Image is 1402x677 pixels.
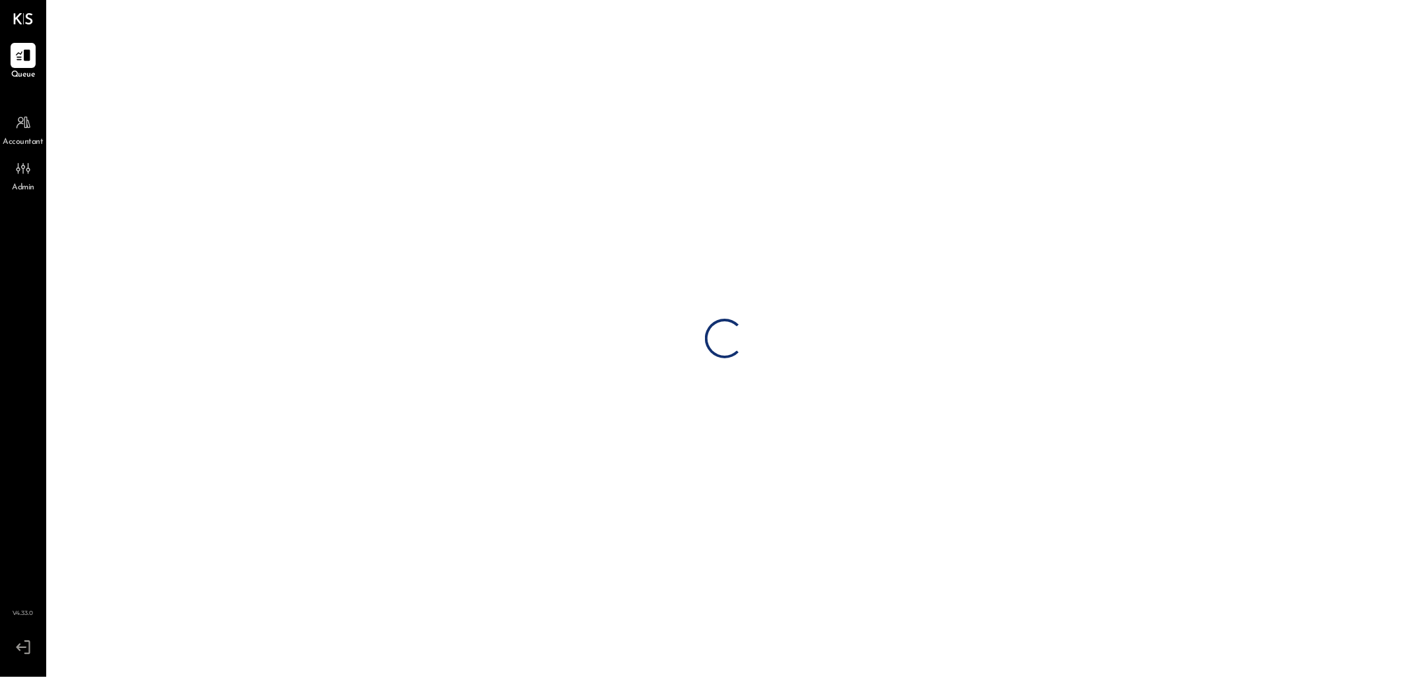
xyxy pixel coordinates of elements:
span: Accountant [3,137,44,148]
a: Accountant [1,110,46,148]
span: Queue [11,69,36,81]
span: Admin [12,182,34,194]
a: Queue [1,43,46,81]
a: Admin [1,156,46,194]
